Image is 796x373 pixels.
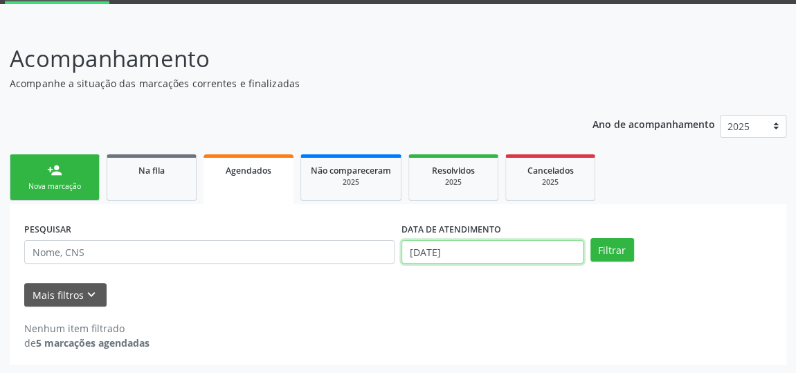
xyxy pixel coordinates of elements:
[24,240,395,264] input: Nome, CNS
[593,115,715,132] p: Ano de acompanhamento
[24,336,150,350] div: de
[10,42,553,76] p: Acompanhamento
[47,163,62,178] div: person_add
[401,219,501,240] label: DATA DE ATENDIMENTO
[311,177,391,188] div: 2025
[36,336,150,349] strong: 5 marcações agendadas
[516,177,585,188] div: 2025
[24,321,150,336] div: Nenhum item filtrado
[138,165,165,176] span: Na fila
[10,76,553,91] p: Acompanhe a situação das marcações correntes e finalizadas
[590,238,634,262] button: Filtrar
[226,165,271,176] span: Agendados
[24,219,71,240] label: PESQUISAR
[527,165,574,176] span: Cancelados
[24,283,107,307] button: Mais filtroskeyboard_arrow_down
[401,240,584,264] input: Selecione um intervalo
[432,165,475,176] span: Resolvidos
[84,287,99,302] i: keyboard_arrow_down
[419,177,488,188] div: 2025
[311,165,391,176] span: Não compareceram
[20,181,89,192] div: Nova marcação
